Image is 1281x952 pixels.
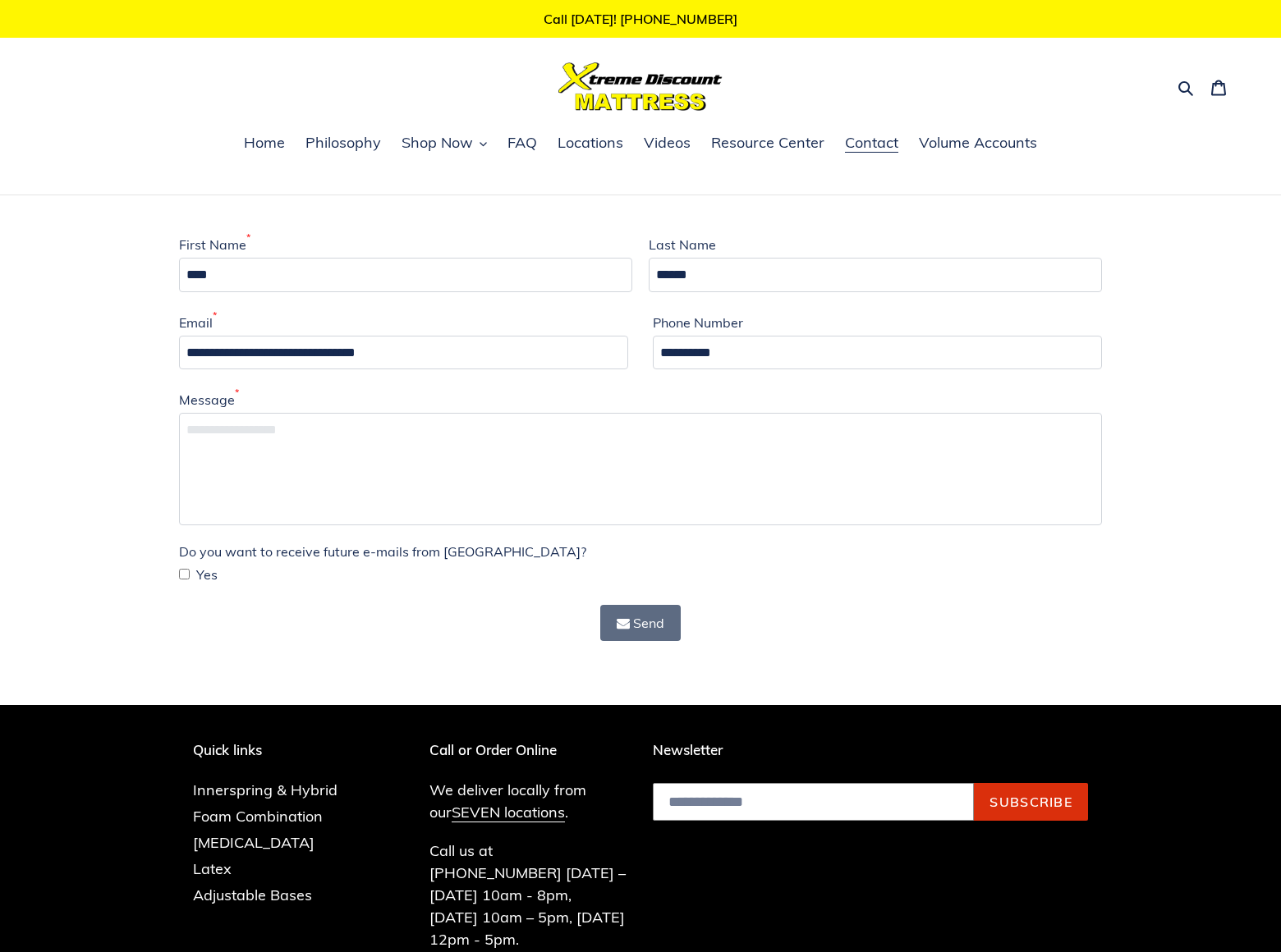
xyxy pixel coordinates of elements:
button: Shop Now [393,131,495,156]
span: Home [244,133,285,153]
span: Yes [196,565,218,584]
img: Xtreme Discount Mattress [558,62,723,111]
label: Do you want to receive future e-mails from [GEOGRAPHIC_DATA]? [179,542,586,561]
button: Send [600,605,682,641]
a: Videos [636,131,699,156]
span: Subscribe [989,794,1072,810]
p: Call us at [PHONE_NUMBER] [DATE] – [DATE] 10am - 8pm, [DATE] 10am – 5pm, [DATE] 12pm - 5pm. [429,840,629,950]
label: Email [179,313,217,332]
p: Call or Order Online [429,742,629,758]
a: Philosophy [297,131,389,156]
label: Last Name [649,235,716,254]
span: Volume Accounts [919,133,1037,153]
span: Videos [644,133,691,153]
span: Shop Now [402,133,473,153]
a: [MEDICAL_DATA] [193,833,315,852]
span: Resource Center [711,133,824,153]
a: Contact [837,131,907,156]
p: Newsletter [653,742,1088,758]
a: Locations [549,131,631,156]
a: Latex [193,859,232,878]
label: First Name [179,235,250,254]
input: Yes [179,569,190,579]
a: Innerspring & Hybrid [193,780,337,799]
label: Message [179,390,239,410]
a: Home [236,131,293,156]
a: Resource Center [703,131,833,156]
a: Volume Accounts [911,131,1045,156]
input: Email address [653,783,974,821]
span: Locations [558,133,623,153]
label: Phone Number [653,313,743,332]
a: FAQ [499,131,545,156]
p: We deliver locally from our . [429,779,629,823]
span: FAQ [507,133,537,153]
span: Philosophy [305,133,381,153]
a: Foam Combination [193,807,323,826]
a: Adjustable Bases [193,886,312,904]
span: Contact [845,133,898,153]
button: Subscribe [974,783,1088,821]
p: Quick links [193,742,362,758]
a: SEVEN locations [452,803,565,822]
